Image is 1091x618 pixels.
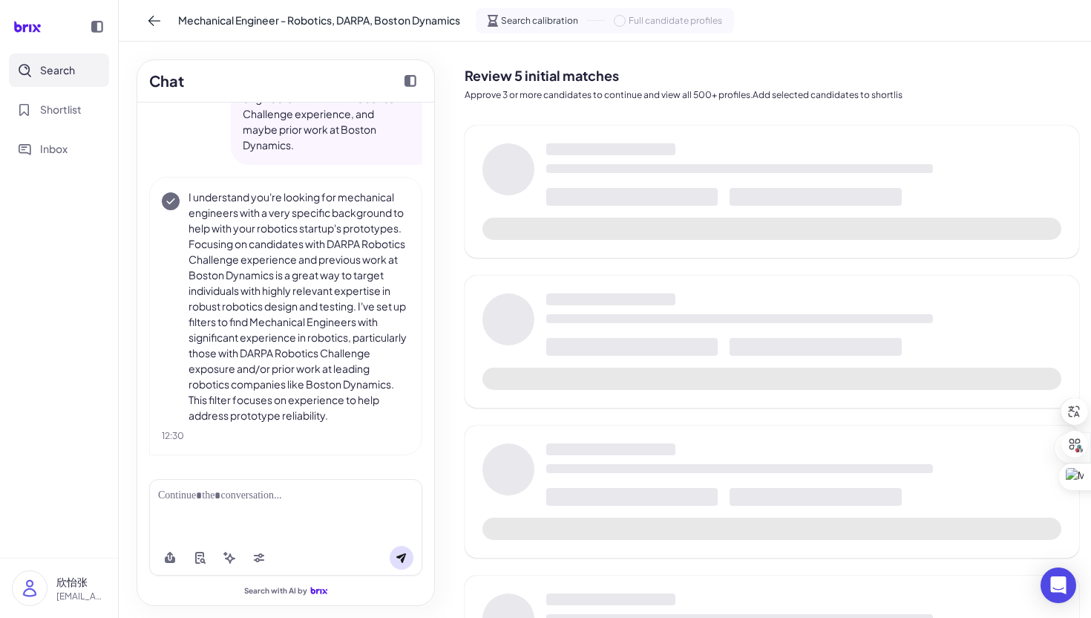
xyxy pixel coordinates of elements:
button: Shortlist [9,93,109,126]
span: Search calibration [501,14,578,27]
div: 12:30 [162,429,410,443]
button: Collapse chat [399,69,422,93]
button: Inbox [9,132,109,166]
span: Full candidate profiles [629,14,722,27]
p: I understand you're looking for mechanical engineers with a very specific background to help with... [189,189,410,423]
img: user_logo.png [13,571,47,605]
span: Shortlist [40,102,82,117]
span: Mechanical Engineer - Robotics, DARPA, Boston Dynamics [178,13,460,28]
p: Approve 3 or more candidates to continue and view all 500+ profiles.Add selected candidates to sh... [465,88,1079,102]
button: Send message [390,546,413,570]
span: Search with AI by [244,586,307,596]
h2: Review 5 initial matches [465,65,1079,85]
div: Open Intercom Messenger [1041,567,1076,603]
span: Search [40,62,75,78]
h2: Chat [149,70,184,92]
button: Search [9,53,109,87]
span: Inbox [40,141,68,157]
p: [EMAIL_ADDRESS][DOMAIN_NAME] [56,590,106,603]
p: 欣怡张 [56,574,106,590]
